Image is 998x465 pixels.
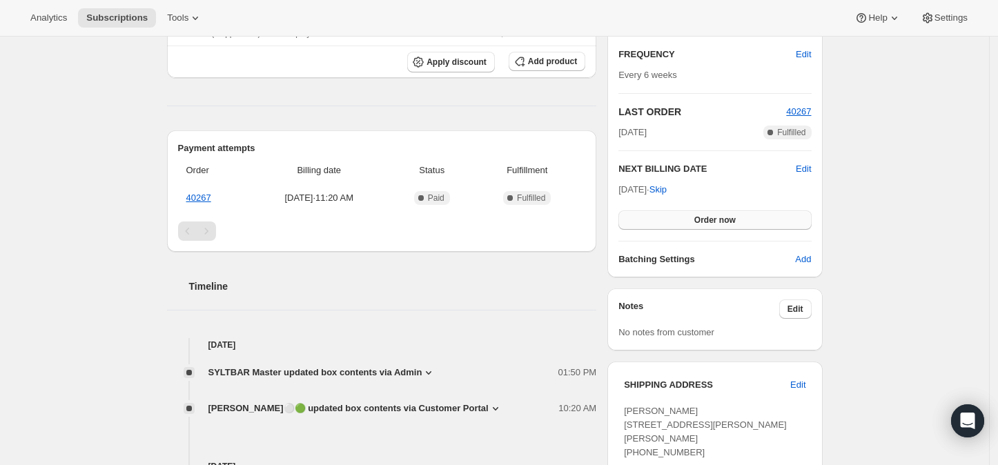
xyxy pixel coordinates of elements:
button: Edit [787,43,819,66]
button: Edit [779,299,812,319]
button: Help [846,8,909,28]
span: Analytics [30,12,67,23]
span: [DATE] · [618,184,667,195]
span: 01:50 PM [558,366,597,379]
span: Status [395,164,469,177]
span: Apply discount [427,57,487,68]
button: Edit [796,162,811,176]
h2: NEXT BILLING DATE [618,162,796,176]
button: Subscriptions [78,8,156,28]
span: [PERSON_NAME] [STREET_ADDRESS][PERSON_NAME][PERSON_NAME] [PHONE_NUMBER] [624,406,787,457]
button: Skip [641,179,675,201]
span: [PERSON_NAME]⚪🟢 updated box contents via Customer Portal [208,402,489,415]
h2: LAST ORDER [618,105,786,119]
span: Settings [935,12,968,23]
h2: FREQUENCY [618,48,796,61]
span: Order now [694,215,736,226]
span: 10:20 AM [558,402,596,415]
button: SYLTBAR Master updated box contents via Admin [208,366,436,379]
button: Analytics [22,8,75,28]
h3: SHIPPING ADDRESS [624,378,790,392]
span: Help [868,12,887,23]
button: Add [787,248,819,270]
span: Fulfilled [517,192,545,204]
h3: Notes [618,299,779,319]
h2: Payment attempts [178,141,586,155]
span: [DATE] · 11:20 AM [251,191,387,205]
button: Apply discount [407,52,495,72]
nav: Pagination [178,221,586,241]
h4: [DATE] [167,338,597,352]
span: Edit [796,48,811,61]
span: Paid [428,192,444,204]
a: 40267 [186,192,211,203]
button: Tools [159,8,211,28]
span: SYLTBAR Master updated box contents via Admin [208,366,422,379]
span: Skip [649,183,667,197]
a: 40267 [786,106,811,117]
button: Add product [509,52,585,71]
span: Tools [167,12,188,23]
h6: Batching Settings [618,253,795,266]
span: Add [795,253,811,266]
button: Settings [912,8,976,28]
span: [DATE] [618,126,647,139]
button: [PERSON_NAME]⚪🟢 updated box contents via Customer Portal [208,402,502,415]
span: Fulfilled [777,127,805,138]
h2: Timeline [189,279,597,293]
span: Edit [787,304,803,315]
span: Billing date [251,164,387,177]
button: Order now [618,210,811,230]
span: Subscriptions [86,12,148,23]
span: Add product [528,56,577,67]
span: Every 6 weeks [618,70,677,80]
th: Order [178,155,248,186]
button: 40267 [786,105,811,119]
span: Fulfillment [477,164,577,177]
span: No notes from customer [618,327,714,337]
button: Edit [782,374,814,396]
span: Edit [790,378,805,392]
div: Open Intercom Messenger [951,404,984,437]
